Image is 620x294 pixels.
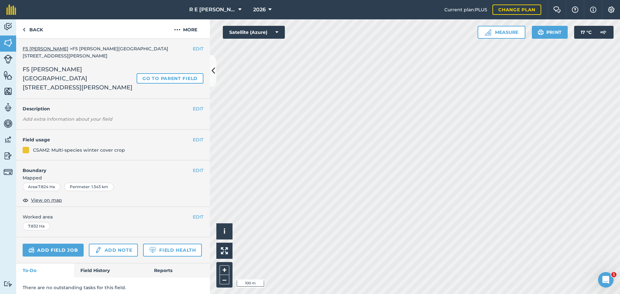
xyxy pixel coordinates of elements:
[193,45,203,52] button: EDIT
[174,26,181,34] img: svg+xml;base64,PHN2ZyB4bWxucz0iaHR0cDovL3d3dy53My5vcmcvMjAwMC9zdmciIHdpZHRoPSIyMCIgaGVpZ2h0PSIyNC...
[532,26,568,39] button: Print
[23,116,112,122] em: Add extra information about your field
[4,55,13,64] img: svg+xml;base64,PD94bWwgdmVyc2lvbj0iMS4wIiBlbmNvZGluZz0idXRmLTgiPz4KPCEtLSBHZW5lcmF0b3I6IEFkb2JlIE...
[4,151,13,161] img: svg+xml;base64,PD94bWwgdmVyc2lvbj0iMS4wIiBlbmNvZGluZz0idXRmLTgiPz4KPCEtLSBHZW5lcmF0b3I6IEFkb2JlIE...
[4,86,13,96] img: svg+xml;base64,PHN2ZyB4bWxucz0iaHR0cDovL3d3dy53My5vcmcvMjAwMC9zdmciIHdpZHRoPSI1NiIgaGVpZ2h0PSI2MC...
[23,196,62,204] button: View on map
[74,263,147,278] a: Field History
[137,73,203,84] a: Go to parent field
[31,197,62,204] span: View on map
[16,263,74,278] a: To-Do
[193,105,203,112] button: EDIT
[64,183,114,191] div: Perimeter : 1.343 km
[220,275,229,284] button: –
[4,38,13,48] img: svg+xml;base64,PHN2ZyB4bWxucz0iaHR0cDovL3d3dy53My5vcmcvMjAwMC9zdmciIHdpZHRoPSI1NiIgaGVpZ2h0PSI2MC...
[4,22,13,32] img: svg+xml;base64,PD94bWwgdmVyc2lvbj0iMS4wIiBlbmNvZGluZz0idXRmLTgiPz4KPCEtLSBHZW5lcmF0b3I6IEFkb2JlIE...
[220,265,229,275] button: +
[444,6,487,13] span: Current plan : PLUS
[161,19,210,38] button: More
[23,45,203,60] div: > F5 [PERSON_NAME][GEOGRAPHIC_DATA][STREET_ADDRESS][PERSON_NAME]
[4,167,13,177] img: svg+xml;base64,PD94bWwgdmVyc2lvbj0iMS4wIiBlbmNvZGluZz0idXRmLTgiPz4KPCEtLSBHZW5lcmF0b3I6IEFkb2JlIE...
[223,26,285,39] button: Satellite (Azure)
[28,246,35,254] img: svg+xml;base64,PD94bWwgdmVyc2lvbj0iMS4wIiBlbmNvZGluZz0idXRmLTgiPz4KPCEtLSBHZW5lcmF0b3I6IEFkb2JlIE...
[23,26,26,34] img: svg+xml;base64,PHN2ZyB4bWxucz0iaHR0cDovL3d3dy53My5vcmcvMjAwMC9zdmciIHdpZHRoPSI5IiBoZWlnaHQ9IjI0Ii...
[16,19,49,38] a: Back
[33,147,125,154] div: CSAM2: Multi-species winter cover crop
[193,136,203,143] button: EDIT
[574,26,614,39] button: 17 °C
[590,6,596,14] img: svg+xml;base64,PHN2ZyB4bWxucz0iaHR0cDovL3d3dy53My5vcmcvMjAwMC9zdmciIHdpZHRoPSIxNyIgaGVpZ2h0PSIxNy...
[23,284,203,291] p: There are no outstanding tasks for this field.
[148,263,210,278] a: Reports
[223,227,225,235] span: i
[16,174,210,181] span: Mapped
[193,213,203,220] button: EDIT
[4,70,13,80] img: svg+xml;base64,PHN2ZyB4bWxucz0iaHR0cDovL3d3dy53My5vcmcvMjAwMC9zdmciIHdpZHRoPSI1NiIgaGVpZ2h0PSI2MC...
[95,246,102,254] img: svg+xml;base64,PD94bWwgdmVyc2lvbj0iMS4wIiBlbmNvZGluZz0idXRmLTgiPz4KPCEtLSBHZW5lcmF0b3I6IEFkb2JlIE...
[253,6,266,14] span: 2026
[16,160,193,174] h4: Boundary
[193,167,203,174] button: EDIT
[221,247,228,254] img: Four arrows, one pointing top left, one top right, one bottom right and the last bottom left
[6,5,16,15] img: fieldmargin Logo
[581,26,592,39] span: 17 ° C
[485,29,491,35] img: Ruler icon
[4,281,13,287] img: svg+xml;base64,PD94bWwgdmVyc2lvbj0iMS4wIiBlbmNvZGluZz0idXRmLTgiPz4KPCEtLSBHZW5lcmF0b3I6IEFkb2JlIE...
[89,244,138,257] a: Add note
[23,196,28,204] img: svg+xml;base64,PHN2ZyB4bWxucz0iaHR0cDovL3d3dy53My5vcmcvMjAwMC9zdmciIHdpZHRoPSIxOCIgaGVpZ2h0PSIyNC...
[4,119,13,128] img: svg+xml;base64,PD94bWwgdmVyc2lvbj0iMS4wIiBlbmNvZGluZz0idXRmLTgiPz4KPCEtLSBHZW5lcmF0b3I6IEFkb2JlIE...
[607,6,615,13] img: A cog icon
[538,28,544,36] img: svg+xml;base64,PHN2ZyB4bWxucz0iaHR0cDovL3d3dy53My5vcmcvMjAwMC9zdmciIHdpZHRoPSIxOSIgaGVpZ2h0PSIyNC...
[23,136,193,143] h4: Field usage
[611,272,616,277] span: 1
[23,46,68,52] a: F5 [PERSON_NAME]
[23,222,50,230] div: 7.832 Ha
[4,103,13,112] img: svg+xml;base64,PD94bWwgdmVyc2lvbj0iMS4wIiBlbmNvZGluZz0idXRmLTgiPz4KPCEtLSBHZW5lcmF0b3I6IEFkb2JlIE...
[23,65,134,92] span: F5 [PERSON_NAME][GEOGRAPHIC_DATA][STREET_ADDRESS][PERSON_NAME]
[598,272,614,288] iframe: Intercom live chat
[23,213,203,220] span: Worked area
[23,105,203,112] h4: Description
[492,5,541,15] a: Change plan
[216,223,232,239] button: i
[189,6,236,14] span: R E [PERSON_NAME]
[23,183,60,191] div: Area : 7.824 Ha
[553,6,561,13] img: Two speech bubbles overlapping with the left bubble in the forefront
[143,244,201,257] a: Field Health
[23,244,84,257] a: Add field job
[597,26,610,39] img: svg+xml;base64,PD94bWwgdmVyc2lvbj0iMS4wIiBlbmNvZGluZz0idXRmLTgiPz4KPCEtLSBHZW5lcmF0b3I6IEFkb2JlIE...
[4,135,13,145] img: svg+xml;base64,PD94bWwgdmVyc2lvbj0iMS4wIiBlbmNvZGluZz0idXRmLTgiPz4KPCEtLSBHZW5lcmF0b3I6IEFkb2JlIE...
[571,6,579,13] img: A question mark icon
[478,26,525,39] button: Measure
